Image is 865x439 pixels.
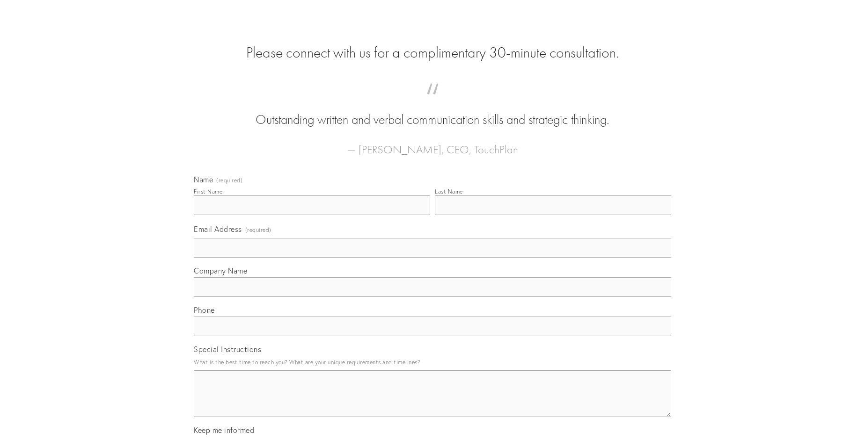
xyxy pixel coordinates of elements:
span: Keep me informed [194,425,254,435]
figcaption: — [PERSON_NAME], CEO, TouchPlan [209,129,656,159]
span: Name [194,175,213,184]
blockquote: Outstanding written and verbal communication skills and strategic thinking. [209,93,656,129]
div: First Name [194,188,222,195]
span: (required) [216,178,242,183]
p: What is the best time to reach you? What are your unique requirements and timelines? [194,356,671,368]
span: Special Instructions [194,345,261,354]
span: Email Address [194,224,242,234]
span: Company Name [194,266,247,275]
span: “ [209,93,656,111]
div: Last Name [435,188,463,195]
span: (required) [245,223,271,236]
h2: Please connect with us for a complimentary 30-minute consultation. [194,44,671,62]
span: Phone [194,305,215,315]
